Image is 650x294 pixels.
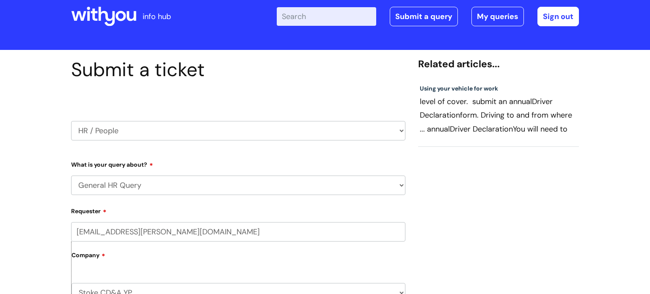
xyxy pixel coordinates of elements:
p: info hub [143,10,171,23]
a: Sign out [537,7,579,26]
span: Declaration [420,110,460,120]
label: Company [72,249,405,268]
a: Submit a query [390,7,458,26]
div: | - [277,7,579,26]
span: Driver [532,96,553,107]
h4: Related articles... [418,58,579,70]
input: Email [71,222,405,242]
h1: Submit a ticket [71,58,405,81]
a: Using your vehicle for work [420,85,498,92]
label: What is your query about? [71,158,405,168]
input: Search [277,7,376,26]
p: level of cover. submit an annual form. Driving to and from where ... annual You will need to comp... [420,95,577,135]
a: My queries [471,7,524,26]
span: Driver [450,124,471,134]
label: Requester [71,205,405,215]
span: Declaration [473,124,513,134]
